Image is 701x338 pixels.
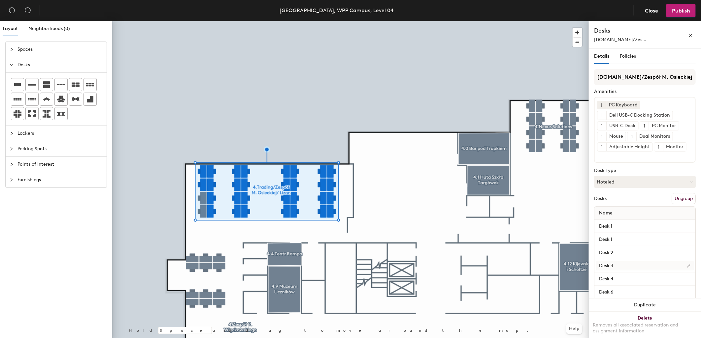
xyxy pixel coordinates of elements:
[10,131,14,135] span: collapsed
[649,122,679,130] div: PC Monitor
[596,207,616,219] span: Name
[628,132,636,141] button: 1
[598,111,606,120] button: 1
[594,26,667,35] h4: Desks
[596,288,694,297] input: Unnamed desk
[596,274,694,284] input: Unnamed desk
[606,122,638,130] div: USB-C Dock
[644,123,646,129] span: 1
[658,144,660,151] span: 1
[594,53,609,59] span: Details
[21,4,34,17] button: Redo (⌘ + ⇧ + Z)
[639,4,664,17] button: Close
[597,101,606,109] button: 1
[688,33,693,38] span: close
[17,42,103,57] span: Spaces
[606,132,626,141] div: Mouse
[594,37,646,42] span: [DOMAIN_NAME]/Zes...
[596,248,694,257] input: Unnamed desk
[663,143,686,151] div: Monitor
[598,122,606,130] button: 1
[10,47,14,51] span: collapsed
[606,143,652,151] div: Adjustable Height
[672,8,690,14] span: Publish
[636,132,673,141] div: Dual Monitors
[594,89,696,94] div: Amenities
[17,57,103,72] span: Desks
[17,172,103,187] span: Furnishings
[10,63,14,67] span: expanded
[3,26,18,31] span: Layout
[566,324,582,334] button: Help
[601,123,603,129] span: 1
[17,141,103,156] span: Parking Spots
[645,8,658,14] span: Close
[620,53,636,59] span: Policies
[10,147,14,151] span: collapsed
[594,196,607,201] div: Desks
[601,144,603,151] span: 1
[17,126,103,141] span: Lockers
[598,132,606,141] button: 1
[631,133,633,140] span: 1
[10,178,14,182] span: collapsed
[9,7,15,14] span: undo
[596,235,694,244] input: Unnamed desk
[280,6,394,14] div: [GEOGRAPHIC_DATA], WPP Campus, Level 04
[598,143,606,151] button: 1
[672,193,696,204] button: Ungroup
[594,168,696,173] div: Desk Type
[606,101,640,109] div: PC Keyboard
[17,157,103,172] span: Points of Interest
[10,162,14,166] span: collapsed
[5,4,18,17] button: Undo (⌘ + Z)
[596,261,694,270] input: Unnamed desk
[606,111,673,120] div: Dell USB-C Docking Station
[28,26,70,31] span: Neighborhoods (0)
[654,143,663,151] button: 1
[594,176,696,188] button: Hoteled
[596,222,694,231] input: Unnamed desk
[601,102,603,109] span: 1
[589,298,701,312] button: Duplicate
[640,122,649,130] button: 1
[601,133,603,140] span: 1
[666,4,696,17] button: Publish
[601,112,603,119] span: 1
[593,322,697,334] div: Removes all associated reservation and assignment information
